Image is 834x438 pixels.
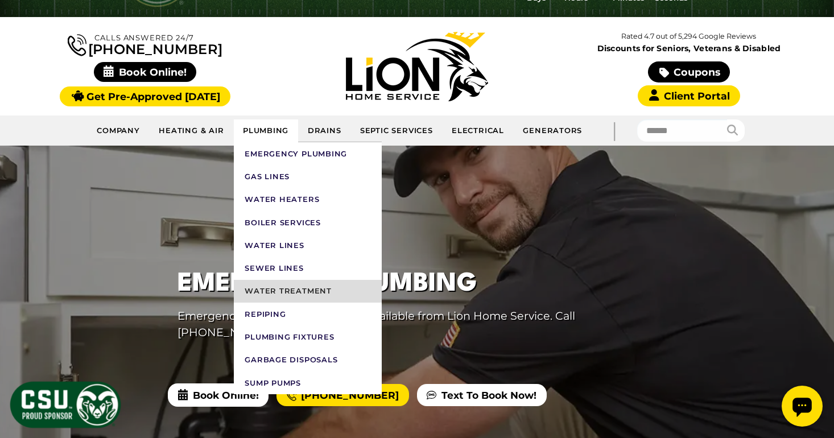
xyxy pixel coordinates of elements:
a: Boiler Services [234,211,382,234]
a: Electrical [443,119,514,142]
a: Get Pre-Approved [DATE] [60,86,230,106]
div: Open chat widget [5,5,46,46]
span: Book Online! [168,383,268,406]
a: [PHONE_NUMBER] [68,32,222,56]
a: Sewer Lines [234,257,382,279]
span: Book Online! [94,62,197,82]
a: Plumbing [234,119,299,142]
a: Water Treatment [234,280,382,303]
a: Heating & Air [150,119,234,142]
a: Garbage Disposals [234,349,382,371]
a: Emergency Plumbing [234,142,382,165]
img: Lion Home Service [346,32,488,101]
span: Discounts for Seniors, Veterans & Disabled [555,44,823,52]
a: Water Heaters [234,188,382,211]
a: Repiping [234,303,382,325]
a: Company [88,119,150,142]
img: CSU Sponsor Badge [9,380,122,429]
a: Water Lines [234,234,382,257]
a: Generators [514,119,591,142]
a: Sump Pumps [234,371,382,394]
p: Rated 4.7 out of 5,294 Google Reviews [553,30,825,43]
a: Plumbing Fixtures [234,325,382,348]
div: | [592,115,637,146]
a: Client Portal [638,85,740,106]
p: Emergency plumbing services are available from Lion Home Service. Call [PHONE_NUMBER] [DATE]! [177,308,592,341]
a: Septic Services [351,119,443,142]
a: Gas Lines [234,165,382,188]
a: [PHONE_NUMBER] [276,384,408,407]
a: Coupons [648,61,730,82]
a: Text To Book Now! [417,384,546,407]
h1: Emergency Plumbing [177,265,592,303]
a: Drains [298,119,350,142]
